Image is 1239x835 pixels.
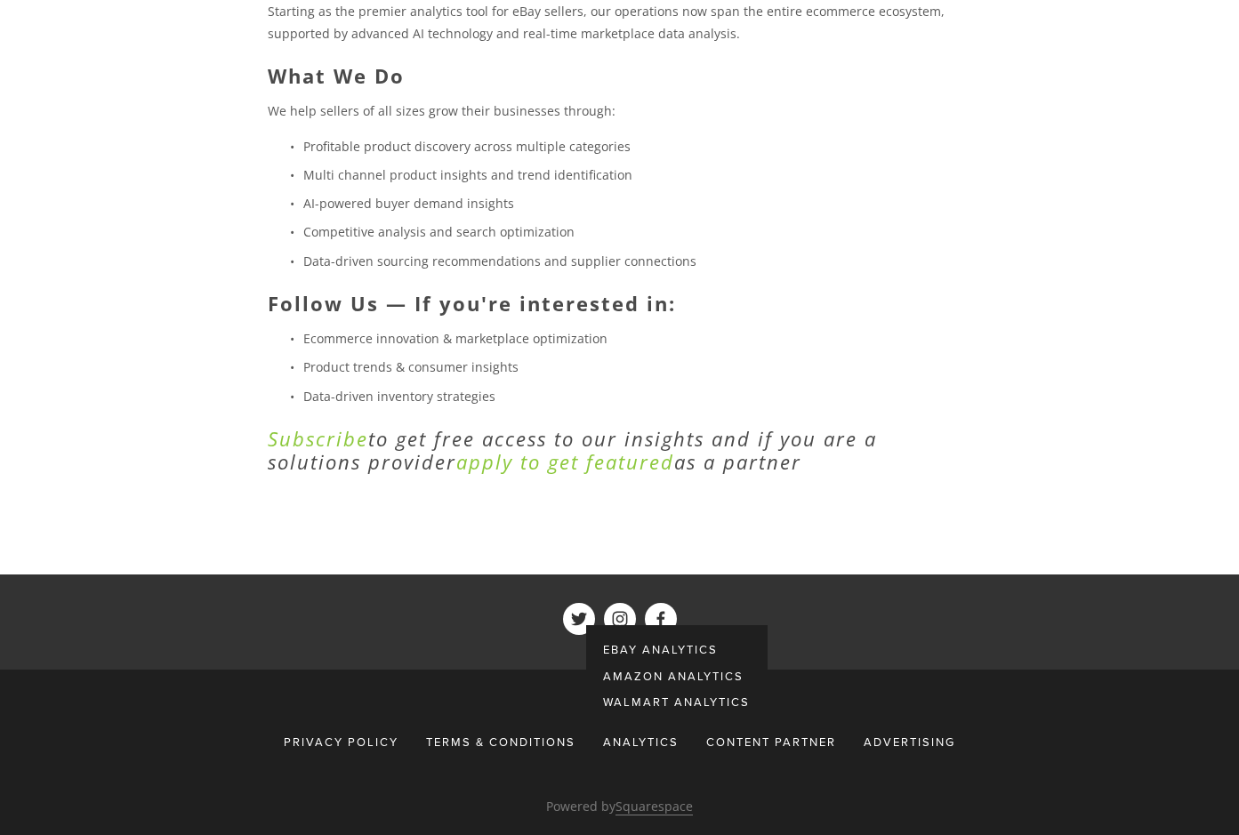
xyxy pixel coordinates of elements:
[195,795,1045,817] p: Powered by
[852,727,955,759] a: Advertising
[586,662,768,688] a: Amazon Analytics
[586,637,768,662] a: eBay Analytics
[674,448,801,475] em: as a partner
[706,734,836,750] span: Content Partner
[268,425,368,452] a: Subscribe
[563,603,595,635] a: ShelfTrend
[268,290,676,317] strong: Follow Us — If you're interested in:
[303,221,971,243] p: Competitive analysis and search optimization
[645,603,677,635] a: ShelfTrend
[426,734,575,750] span: Terms & Conditions
[603,694,750,710] span: Walmart Analytics
[268,100,971,122] p: We help sellers of all sizes grow their businesses through:
[303,385,971,407] p: Data-driven inventory strategies
[284,727,410,759] a: Privacy Policy
[303,327,971,349] p: Ecommerce innovation & marketplace optimization
[586,688,768,714] a: Walmart Analytics
[456,448,674,475] a: apply to get featured
[591,727,690,759] div: Analytics
[604,603,636,635] a: ShelfTrend
[303,135,971,157] p: Profitable product discovery across multiple categories
[615,798,693,815] a: Squarespace
[303,250,971,272] p: Data-driven sourcing recommendations and supplier connections
[695,727,848,759] a: Content Partner
[603,641,718,657] span: eBay Analytics
[268,425,884,475] em: to get free access to our insights and if you are a solutions provider
[268,62,405,89] strong: What We Do
[603,668,744,684] span: Amazon Analytics
[284,734,398,750] span: Privacy Policy
[414,727,587,759] a: Terms & Conditions
[303,356,971,378] p: Product trends & consumer insights
[303,164,971,186] p: Multi channel product insights and trend identification
[864,734,955,750] span: Advertising
[303,192,971,214] p: AI-powered buyer demand insights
